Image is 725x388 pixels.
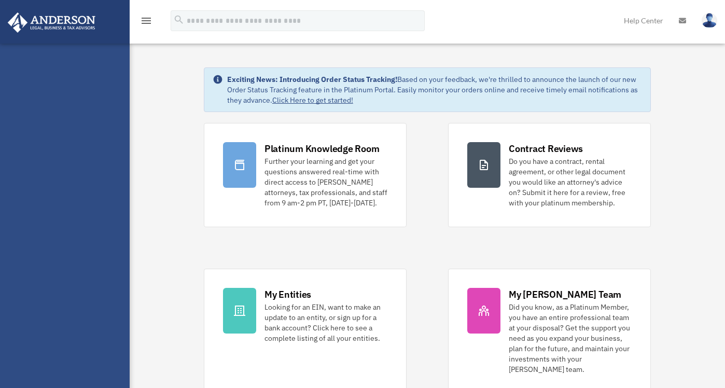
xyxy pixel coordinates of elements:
[264,156,387,208] div: Further your learning and get your questions answered real-time with direct access to [PERSON_NAM...
[264,288,311,301] div: My Entities
[702,13,717,28] img: User Pic
[204,123,407,227] a: Platinum Knowledge Room Further your learning and get your questions answered real-time with dire...
[264,142,380,155] div: Platinum Knowledge Room
[227,75,397,84] strong: Exciting News: Introducing Order Status Tracking!
[140,18,152,27] a: menu
[272,95,353,105] a: Click Here to get started!
[140,15,152,27] i: menu
[509,288,621,301] div: My [PERSON_NAME] Team
[509,302,632,375] div: Did you know, as a Platinum Member, you have an entire professional team at your disposal? Get th...
[509,156,632,208] div: Do you have a contract, rental agreement, or other legal document you would like an attorney's ad...
[173,14,185,25] i: search
[5,12,99,33] img: Anderson Advisors Platinum Portal
[264,302,387,343] div: Looking for an EIN, want to make an update to an entity, or sign up for a bank account? Click her...
[227,74,642,105] div: Based on your feedback, we're thrilled to announce the launch of our new Order Status Tracking fe...
[448,123,651,227] a: Contract Reviews Do you have a contract, rental agreement, or other legal document you would like...
[509,142,583,155] div: Contract Reviews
